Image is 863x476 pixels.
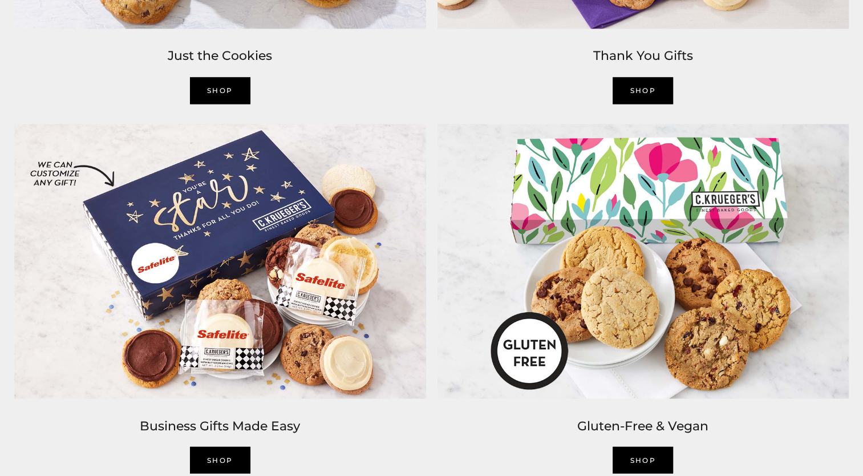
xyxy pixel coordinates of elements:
[437,46,849,66] h2: Thank You Gifts
[14,46,426,66] h2: Just the Cookies
[613,77,673,104] a: Shop
[190,77,250,104] a: SHOP
[9,118,432,404] img: C.Krueger’s image
[190,446,250,473] a: SHOP
[14,416,426,436] h2: Business Gifts Made Easy
[437,416,849,436] h2: Gluten-Free & Vegan
[613,446,673,473] a: Shop
[432,118,855,404] img: C.Krueger’s image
